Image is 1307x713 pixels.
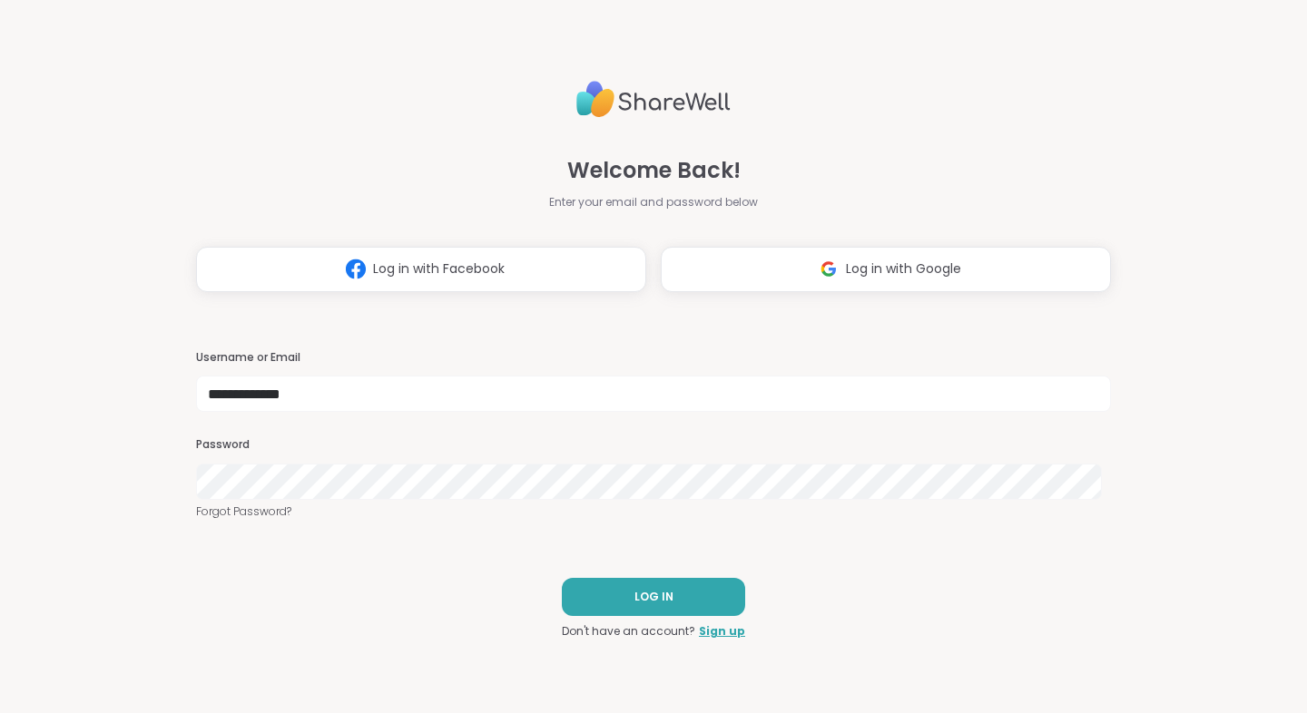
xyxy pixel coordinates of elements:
[846,259,961,278] span: Log in with Google
[634,589,673,605] span: LOG IN
[196,350,1111,366] h3: Username or Email
[196,437,1111,453] h3: Password
[196,247,646,292] button: Log in with Facebook
[699,623,745,640] a: Sign up
[661,247,1111,292] button: Log in with Google
[576,73,731,125] img: ShareWell Logo
[562,623,695,640] span: Don't have an account?
[196,503,1111,520] a: Forgot Password?
[549,194,758,210] span: Enter your email and password below
[567,154,741,187] span: Welcome Back!
[373,259,505,278] span: Log in with Facebook
[562,578,745,616] button: LOG IN
[811,252,846,286] img: ShareWell Logomark
[339,252,373,286] img: ShareWell Logomark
